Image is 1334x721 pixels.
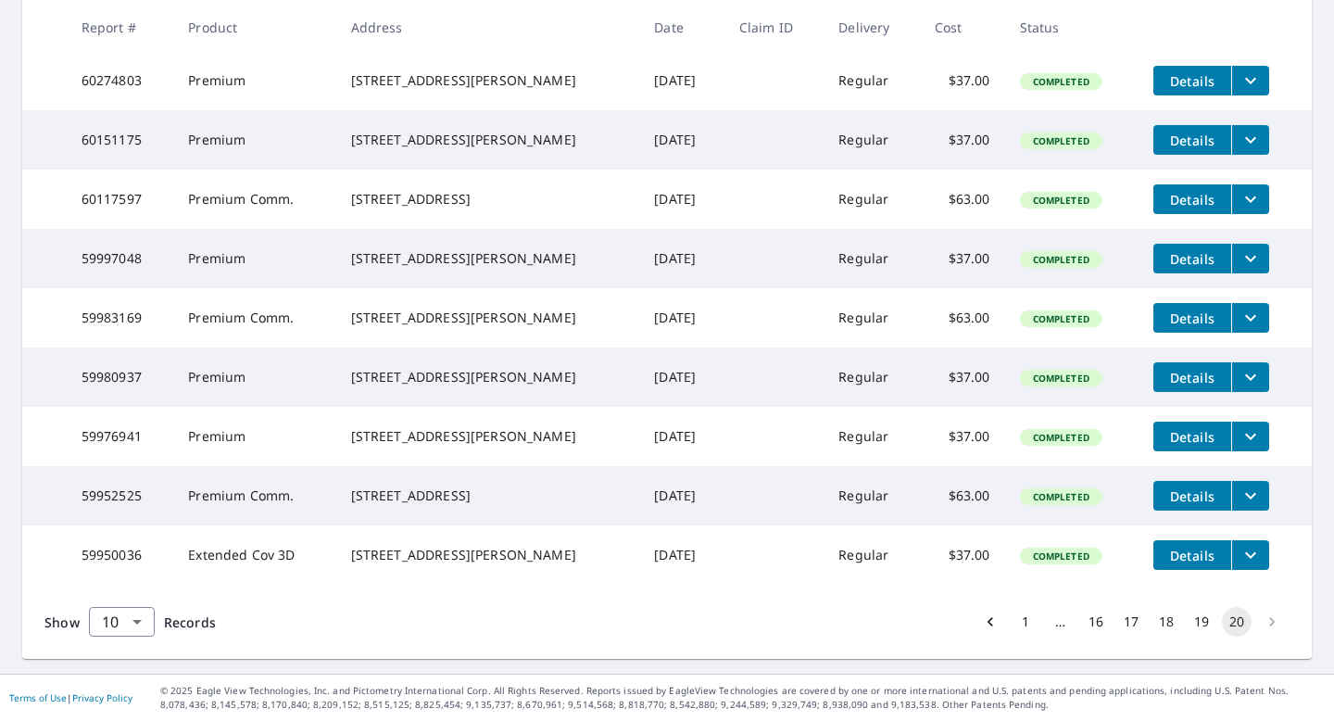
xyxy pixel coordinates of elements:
[824,466,920,525] td: Regular
[89,607,155,637] div: Show 10 records
[1153,540,1231,570] button: detailsBtn-59950036
[920,288,1005,348] td: $63.00
[639,51,724,110] td: [DATE]
[1164,132,1220,149] span: Details
[973,607,1290,637] nav: pagination navigation
[173,525,335,585] td: Extended Cov 3D
[1231,540,1269,570] button: filesDropdownBtn-59950036
[1164,250,1220,268] span: Details
[920,525,1005,585] td: $37.00
[1231,481,1269,511] button: filesDropdownBtn-59952525
[1231,422,1269,451] button: filesDropdownBtn-59976941
[824,348,920,407] td: Regular
[1231,244,1269,273] button: filesDropdownBtn-59997048
[920,51,1005,110] td: $37.00
[824,51,920,110] td: Regular
[1153,125,1231,155] button: detailsBtn-60151175
[920,110,1005,170] td: $37.00
[920,407,1005,466] td: $37.00
[9,691,67,704] a: Terms of Use
[1022,312,1101,325] span: Completed
[351,546,625,564] div: [STREET_ADDRESS][PERSON_NAME]
[173,170,335,229] td: Premium Comm.
[1152,607,1181,637] button: Go to page 18
[1022,194,1101,207] span: Completed
[1153,481,1231,511] button: detailsBtn-59952525
[351,368,625,386] div: [STREET_ADDRESS][PERSON_NAME]
[173,466,335,525] td: Premium Comm.
[1022,75,1101,88] span: Completed
[639,407,724,466] td: [DATE]
[824,525,920,585] td: Regular
[1164,72,1220,90] span: Details
[1187,607,1216,637] button: Go to page 19
[975,607,1005,637] button: Go to previous page
[1222,607,1252,637] button: page 20
[173,407,335,466] td: Premium
[351,487,625,505] div: [STREET_ADDRESS]
[1164,547,1220,564] span: Details
[351,131,625,149] div: [STREET_ADDRESS][PERSON_NAME]
[920,348,1005,407] td: $37.00
[639,348,724,407] td: [DATE]
[1153,184,1231,214] button: detailsBtn-60117597
[9,692,132,703] p: |
[639,110,724,170] td: [DATE]
[351,71,625,90] div: [STREET_ADDRESS][PERSON_NAME]
[89,596,155,648] div: 10
[351,190,625,209] div: [STREET_ADDRESS]
[1153,362,1231,392] button: detailsBtn-59980937
[1011,607,1040,637] button: Go to page 1
[67,466,174,525] td: 59952525
[824,110,920,170] td: Regular
[160,684,1325,712] p: © 2025 Eagle View Technologies, Inc. and Pictometry International Corp. All Rights Reserved. Repo...
[173,348,335,407] td: Premium
[72,691,132,704] a: Privacy Policy
[824,288,920,348] td: Regular
[1022,372,1101,385] span: Completed
[1164,369,1220,386] span: Details
[920,466,1005,525] td: $63.00
[1231,303,1269,333] button: filesDropdownBtn-59983169
[920,170,1005,229] td: $63.00
[1116,607,1146,637] button: Go to page 17
[1081,607,1111,637] button: Go to page 16
[1231,184,1269,214] button: filesDropdownBtn-60117597
[1231,362,1269,392] button: filesDropdownBtn-59980937
[1022,490,1101,503] span: Completed
[1022,134,1101,147] span: Completed
[824,229,920,288] td: Regular
[67,51,174,110] td: 60274803
[173,229,335,288] td: Premium
[1164,487,1220,505] span: Details
[351,427,625,446] div: [STREET_ADDRESS][PERSON_NAME]
[639,288,724,348] td: [DATE]
[639,170,724,229] td: [DATE]
[44,613,80,631] span: Show
[67,407,174,466] td: 59976941
[1153,303,1231,333] button: detailsBtn-59983169
[920,229,1005,288] td: $37.00
[1153,422,1231,451] button: detailsBtn-59976941
[1164,428,1220,446] span: Details
[639,229,724,288] td: [DATE]
[1046,613,1076,631] div: …
[1231,125,1269,155] button: filesDropdownBtn-60151175
[351,309,625,327] div: [STREET_ADDRESS][PERSON_NAME]
[67,348,174,407] td: 59980937
[1153,66,1231,95] button: detailsBtn-60274803
[67,525,174,585] td: 59950036
[173,51,335,110] td: Premium
[1153,244,1231,273] button: detailsBtn-59997048
[1164,191,1220,209] span: Details
[824,407,920,466] td: Regular
[173,110,335,170] td: Premium
[639,525,724,585] td: [DATE]
[1164,310,1220,327] span: Details
[67,110,174,170] td: 60151175
[351,249,625,268] div: [STREET_ADDRESS][PERSON_NAME]
[67,170,174,229] td: 60117597
[1231,66,1269,95] button: filesDropdownBtn-60274803
[639,466,724,525] td: [DATE]
[1022,550,1101,563] span: Completed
